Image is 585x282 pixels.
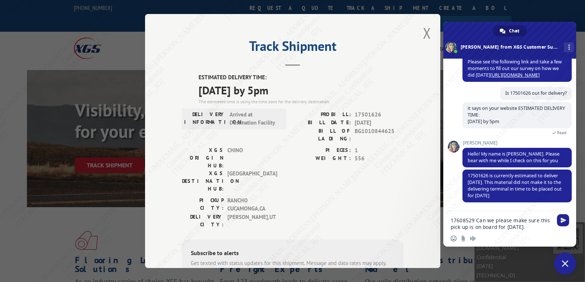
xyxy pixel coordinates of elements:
span: [PERSON_NAME] , UT [227,213,277,229]
span: Send a file [460,236,466,241]
span: Insert an emoji [451,236,457,241]
span: Chat [509,25,519,36]
span: Thank you for contacting XGS and have a fantastic [DATE]! It was a pleasure to assist you Please ... [468,39,562,78]
span: 17501626 is currently estimated to deliver [DATE]. This material did not make it to the deliverin... [468,173,562,199]
span: Is 17501626 out for delivery? [505,90,567,96]
label: DELIVERY CITY: [182,213,224,229]
span: 17501626 [355,111,403,119]
textarea: Compose your message... [451,217,553,230]
label: XGS ORIGIN HUB: [182,146,224,170]
span: CHINO [227,146,277,170]
span: RANCHO CUCAMONGA , CA [227,196,277,213]
span: Hello! My name is [PERSON_NAME]. Please bear with me while I check on this for you [468,151,560,164]
span: Arrived at Destination Facility [230,111,279,127]
span: [DATE] [355,119,403,127]
div: The estimated time is using the time zone for the delivery destination. [199,98,403,105]
label: BILL DATE: [293,119,351,127]
span: Read [557,130,567,135]
button: Close modal [423,23,431,43]
label: PROBILL: [293,111,351,119]
span: 1 [355,146,403,155]
div: Get texted with status updates for this shipment. Message and data rates may apply. Message frequ... [191,259,395,276]
span: Send [557,214,569,226]
div: More channels [564,42,574,52]
a: [URL][DOMAIN_NAME] [490,72,540,78]
span: BG1010844625 [355,127,403,143]
span: it says on your website ESTIMATED DELIVERY TIME: [DATE] by 5pm [468,105,565,125]
label: PIECES: [293,146,351,155]
h2: Track Shipment [182,41,403,55]
div: Subscribe to alerts [191,248,395,259]
label: PICKUP CITY: [182,196,224,213]
label: WEIGHT: [293,154,351,163]
label: XGS DESTINATION HUB: [182,170,224,193]
span: [GEOGRAPHIC_DATA] [227,170,277,193]
span: Audio message [470,236,476,241]
span: [PERSON_NAME] [462,140,572,146]
div: Chat [493,25,527,36]
label: DELIVERY INFORMATION: [184,111,226,127]
div: Close chat [554,253,576,275]
label: BILL OF LADING: [293,127,351,143]
span: 556 [355,154,403,163]
label: ESTIMATED DELIVERY TIME: [199,73,403,82]
span: [DATE] by 5pm [199,82,403,98]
